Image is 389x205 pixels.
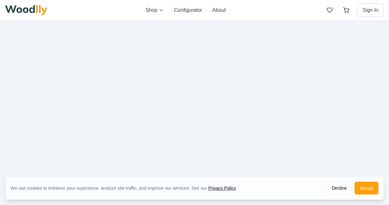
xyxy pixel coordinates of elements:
[174,6,202,14] button: Configurator
[326,182,352,194] button: Decline
[146,6,164,14] button: Shop
[212,6,226,14] button: About
[208,186,236,191] a: Privacy Policy
[11,185,242,191] div: We use cookies to enhance your experience, analyze site traffic, and improve our services. See our .
[355,182,378,194] button: Accept
[5,5,47,15] img: Woodlly
[357,4,384,17] button: Sign In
